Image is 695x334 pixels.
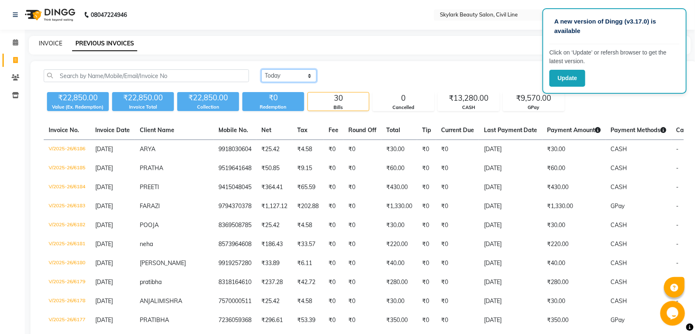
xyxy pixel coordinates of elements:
td: ₹33.57 [292,235,324,254]
td: ₹0 [343,273,381,292]
td: ₹0 [324,197,343,216]
td: V/2025-26/6181 [44,235,90,254]
span: ARYA [140,145,155,153]
td: [DATE] [479,159,542,178]
span: [DATE] [95,240,113,248]
div: ₹9,570.00 [503,92,564,104]
td: ₹0 [343,140,381,159]
td: ₹0 [343,178,381,197]
td: ₹0 [324,311,343,330]
b: 08047224946 [91,3,127,26]
span: MISHRA [159,297,182,305]
span: - [676,202,679,210]
td: ₹65.59 [292,178,324,197]
td: ₹0 [343,216,381,235]
a: PREVIOUS INVOICES [72,36,137,51]
td: ₹1,330.00 [542,197,606,216]
td: 8369508785 [214,216,256,235]
span: CASH [611,221,627,229]
td: ₹430.00 [542,178,606,197]
span: Mobile No. [218,126,248,134]
div: ₹22,850.00 [112,92,174,104]
td: 9519641648 [214,159,256,178]
td: ₹40.00 [542,254,606,273]
span: CASH [611,164,627,172]
td: [DATE] [479,292,542,311]
span: Tax [297,126,308,134]
span: [DATE] [95,316,113,324]
span: [DATE] [95,221,113,229]
td: ₹60.00 [542,159,606,178]
td: ₹0 [343,197,381,216]
span: [DATE] [95,278,113,286]
td: V/2025-26/6178 [44,292,90,311]
div: Value (Ex. Redemption) [47,104,109,111]
td: V/2025-26/6185 [44,159,90,178]
span: Total [386,126,400,134]
td: ₹0 [417,178,436,197]
td: ₹220.00 [381,235,417,254]
td: V/2025-26/6186 [44,140,90,159]
td: ₹30.00 [542,140,606,159]
td: ₹0 [436,178,479,197]
td: ₹0 [417,159,436,178]
span: CASH [611,278,627,286]
img: logo [21,3,77,26]
span: - [676,164,679,172]
td: V/2025-26/6177 [44,311,90,330]
span: PRATHA [140,164,163,172]
td: ₹0 [324,273,343,292]
span: Invoice Date [95,126,130,134]
span: CASH [611,297,627,305]
td: ₹220.00 [542,235,606,254]
td: ₹30.00 [542,216,606,235]
td: V/2025-26/6182 [44,216,90,235]
span: [DATE] [95,145,113,153]
td: ₹0 [324,140,343,159]
div: GPay [503,104,564,111]
td: 9918030604 [214,140,256,159]
span: CASH [611,145,627,153]
td: [DATE] [479,216,542,235]
td: [DATE] [479,235,542,254]
span: Current Due [441,126,474,134]
td: ₹350.00 [542,311,606,330]
td: ₹60.00 [381,159,417,178]
span: ANJALI [140,297,159,305]
td: ₹30.00 [381,216,417,235]
td: ₹0 [417,140,436,159]
td: ₹30.00 [381,292,417,311]
td: ₹1,330.00 [381,197,417,216]
td: ₹4.58 [292,140,324,159]
td: 8573964608 [214,235,256,254]
td: ₹350.00 [381,311,417,330]
td: ₹25.42 [256,140,292,159]
td: ₹0 [436,140,479,159]
td: ₹280.00 [542,273,606,292]
p: Click on ‘Update’ or refersh browser to get the latest version. [549,48,680,66]
span: CASH [611,183,627,191]
td: ₹33.89 [256,254,292,273]
td: V/2025-26/6180 [44,254,90,273]
td: ₹280.00 [381,273,417,292]
span: Net [261,126,271,134]
span: Payment Amount [547,126,601,134]
span: POOJA [140,221,159,229]
td: [DATE] [479,140,542,159]
span: neha [140,240,153,248]
span: Last Payment Date [484,126,538,134]
td: V/2025-26/6179 [44,273,90,292]
span: PREETI [140,183,159,191]
span: [DATE] [95,202,113,210]
td: 9794370378 [214,197,256,216]
td: ₹0 [324,159,343,178]
td: ₹50.85 [256,159,292,178]
span: - [676,221,679,229]
span: - [676,183,679,191]
td: ₹25.42 [256,292,292,311]
td: ₹0 [417,254,436,273]
td: ₹25.42 [256,216,292,235]
td: ₹0 [436,292,479,311]
td: [DATE] [479,254,542,273]
td: ₹0 [436,235,479,254]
